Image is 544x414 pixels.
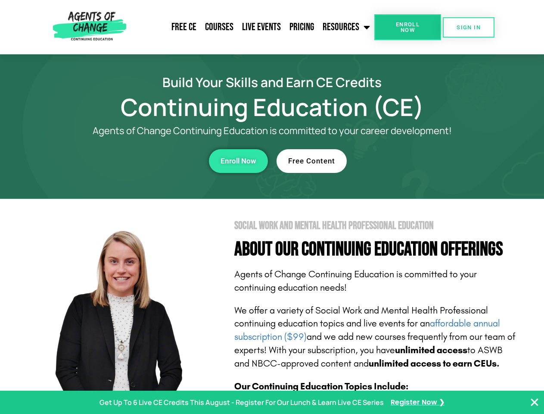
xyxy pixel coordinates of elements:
[61,125,483,136] p: Agents of Change Continuing Education is committed to your career development!
[234,220,518,231] h2: Social Work and Mental Health Professional Education
[234,240,518,259] h4: About Our Continuing Education Offerings
[369,358,500,369] b: unlimited access to earn CEUs.
[374,14,441,40] a: Enroll Now
[201,16,238,38] a: Courses
[277,149,347,173] a: Free Content
[388,22,427,33] span: Enroll Now
[238,16,285,38] a: Live Events
[27,76,518,88] h2: Build Your Skills and Earn CE Credits
[209,149,268,173] a: Enroll Now
[234,269,477,293] span: Agents of Change Continuing Education is committed to your continuing education needs!
[234,304,518,370] p: We offer a variety of Social Work and Mental Health Professional continuing education topics and ...
[395,345,467,356] b: unlimited access
[318,16,374,38] a: Resources
[167,16,201,38] a: Free CE
[221,157,256,165] span: Enroll Now
[391,396,445,409] a: Register Now ❯
[529,397,540,408] button: Close Banner
[130,16,374,38] nav: Menu
[443,17,494,38] a: SIGN IN
[457,25,481,30] span: SIGN IN
[234,381,408,392] b: Our Continuing Education Topics Include:
[27,97,518,117] h1: Continuing Education (CE)
[285,16,318,38] a: Pricing
[288,157,335,165] span: Free Content
[99,396,384,409] p: Get Up To 6 Live CE Credits This August - Register For Our Lunch & Learn Live CE Series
